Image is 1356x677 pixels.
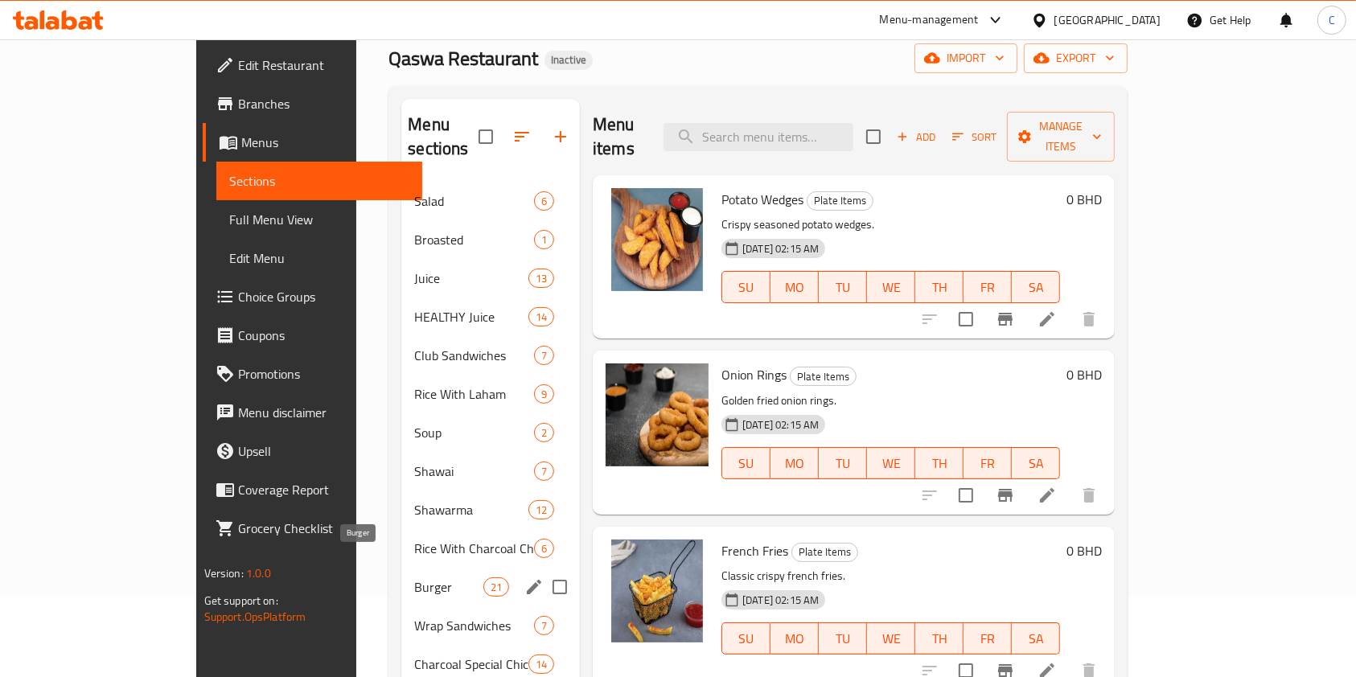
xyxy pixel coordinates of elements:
div: Broasted1 [401,220,580,259]
div: items [534,423,554,442]
span: export [1037,48,1115,68]
span: WE [873,452,909,475]
span: Club Sandwiches [414,346,534,365]
a: Full Menu View [216,200,423,239]
span: TH [922,276,957,299]
span: Add item [890,125,942,150]
button: Add [890,125,942,150]
span: SA [1018,627,1054,650]
span: SU [729,627,764,650]
a: Upsell [203,432,423,470]
span: Broasted [414,230,534,249]
span: Menus [241,133,410,152]
span: Burger [414,577,483,597]
span: import [927,48,1005,68]
span: Select section [857,120,890,154]
div: Plate Items [790,367,857,386]
div: items [528,500,554,519]
span: Plate Items [791,367,856,386]
span: Onion Rings [721,363,787,387]
img: Potato Wedges [606,188,709,291]
a: Support.OpsPlatform [204,606,306,627]
span: Select to update [949,302,983,336]
span: Charcoal Special Chicken [414,654,528,674]
span: Soup [414,423,534,442]
a: Menus [203,123,423,162]
span: Menu disclaimer [238,403,410,422]
button: WE [867,271,915,303]
button: SU [721,622,770,654]
div: items [534,384,554,404]
button: delete [1070,300,1108,338]
span: 14 [529,657,553,672]
span: Juice [414,269,528,288]
div: Menu-management [880,10,979,30]
a: Edit menu item [1038,310,1057,329]
h6: 0 BHD [1066,540,1102,562]
button: TU [819,271,867,303]
div: Rice With Charcoal Chicken6 [401,529,580,568]
span: Get support on: [204,590,278,611]
p: Golden fried onion rings. [721,391,1060,411]
span: MO [777,627,812,650]
span: 12 [529,503,553,518]
button: SU [721,447,770,479]
span: SA [1018,452,1054,475]
a: Edit Restaurant [203,46,423,84]
span: TH [922,627,957,650]
button: Sort [948,125,1001,150]
span: Full Menu View [229,210,410,229]
button: TH [915,447,964,479]
div: Juice13 [401,259,580,297]
span: SU [729,452,764,475]
button: SA [1012,271,1060,303]
span: SU [729,276,764,299]
span: Rice With Charcoal Chicken [414,539,534,558]
span: Sort items [942,125,1007,150]
button: SU [721,271,770,303]
span: Wrap Sandwiches [414,616,534,635]
h6: 0 BHD [1066,363,1102,386]
span: Sort sections [503,117,541,156]
span: 14 [529,310,553,325]
span: Choice Groups [238,287,410,306]
div: items [534,462,554,481]
span: Manage items [1020,117,1102,157]
a: Edit Menu [216,239,423,277]
span: HEALTHY Juice [414,307,528,326]
span: Grocery Checklist [238,519,410,538]
div: Salad [414,191,534,211]
span: TH [922,452,957,475]
div: Shawarma [414,500,528,519]
span: Branches [238,94,410,113]
button: FR [964,622,1012,654]
div: items [534,539,554,558]
span: Sections [229,171,410,191]
div: items [534,191,554,211]
span: Edit Restaurant [238,55,410,75]
span: SA [1018,276,1054,299]
span: C [1329,11,1335,29]
button: SA [1012,447,1060,479]
span: Rice With Laham [414,384,534,404]
p: Classic crispy french fries. [721,566,1060,586]
span: Version: [204,563,244,584]
span: Promotions [238,364,410,384]
button: TU [819,622,867,654]
span: 9 [535,387,553,402]
span: Coverage Report [238,480,410,499]
p: Crispy seasoned potato wedges. [721,215,1060,235]
button: FR [964,447,1012,479]
div: items [534,346,554,365]
span: TU [825,627,861,650]
a: Branches [203,84,423,123]
span: 7 [535,348,553,363]
div: Soup2 [401,413,580,452]
a: Menu disclaimer [203,393,423,432]
span: Sort [952,128,996,146]
span: Plate Items [792,543,857,561]
span: Coupons [238,326,410,345]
